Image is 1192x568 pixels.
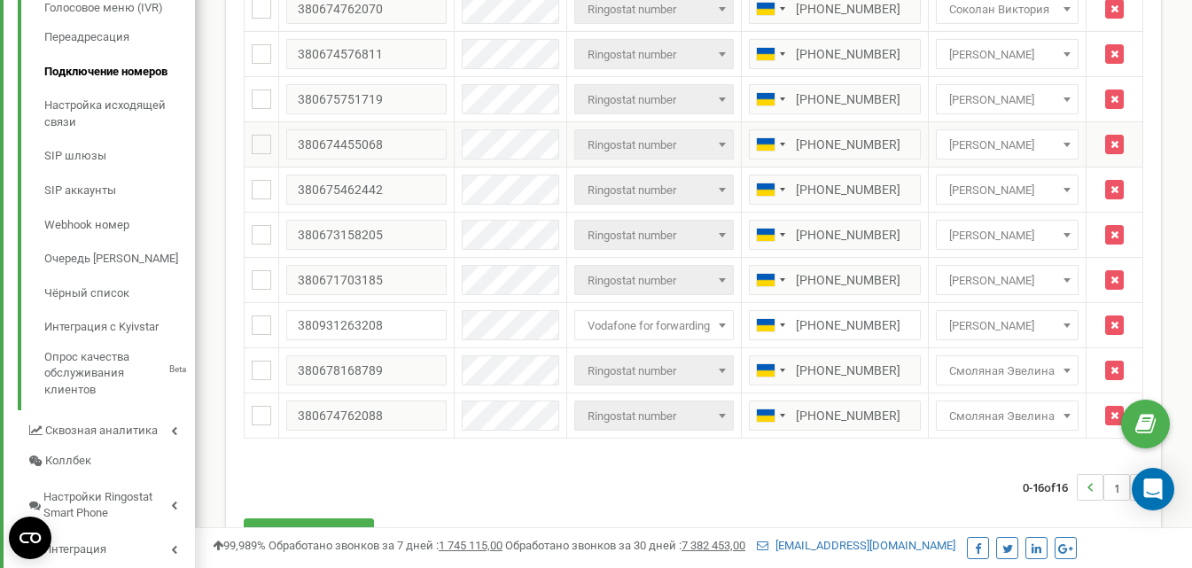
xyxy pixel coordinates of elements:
[45,453,91,470] span: Коллбек
[27,529,195,565] a: Интеграция
[942,314,1072,338] span: Василенко Ксения
[942,133,1072,158] span: Мельник Ольга
[1132,468,1174,510] div: Open Intercom Messenger
[750,266,791,294] div: Telephone country code
[44,242,195,276] a: Очередь [PERSON_NAME]
[44,208,195,243] a: Webhook номер
[749,39,921,69] input: 050 123 4567
[942,43,1072,67] span: Юнак Анна
[749,265,921,295] input: 050 123 4567
[574,129,734,160] span: Ringostat number
[942,88,1072,113] span: Алена Бавыко
[244,518,374,549] button: Добавить номер
[27,446,195,477] a: Коллбек
[749,220,921,250] input: 050 123 4567
[750,401,791,430] div: Telephone country code
[580,314,728,338] span: Vodafone for forwarding
[580,133,728,158] span: Ringostat number
[936,265,1079,295] span: Олена Федорова
[574,310,734,340] span: Vodafone for forwarding
[44,139,195,174] a: SIP шлюзы
[1103,474,1130,501] li: 1
[749,310,921,340] input: 050 123 4567
[44,20,195,55] a: Переадресация
[942,268,1072,293] span: Олена Федорова
[27,410,195,447] a: Сквозная аналитика
[750,175,791,204] div: Telephone country code
[936,129,1079,160] span: Мельник Ольга
[574,401,734,431] span: Ringostat number
[27,477,195,529] a: Настройки Ringostat Smart Phone
[1044,479,1056,495] span: of
[574,220,734,250] span: Ringostat number
[750,40,791,68] div: Telephone country code
[44,345,195,399] a: Опрос качества обслуживания клиентовBeta
[942,359,1072,384] span: Смоляная Эвелина
[574,84,734,114] span: Ringostat number
[574,265,734,295] span: Ringostat number
[580,178,728,203] span: Ringostat number
[43,489,171,522] span: Настройки Ringostat Smart Phone
[750,85,791,113] div: Telephone country code
[580,88,728,113] span: Ringostat number
[44,89,195,139] a: Настройка исходящей связи
[936,84,1079,114] span: Алена Бавыко
[749,401,921,431] input: 050 123 4567
[439,539,503,552] u: 1 745 115,00
[580,223,728,248] span: Ringostat number
[936,39,1079,69] span: Юнак Анна
[936,175,1079,205] span: Грищенко Вита
[942,223,1072,248] span: Василенко Ксения
[936,310,1079,340] span: Василенко Ксения
[574,355,734,385] span: Ringostat number
[750,356,791,385] div: Telephone country code
[750,130,791,159] div: Telephone country code
[44,310,195,345] a: Интеграция с Kyivstar
[936,220,1079,250] span: Василенко Ксения
[213,539,266,552] span: 99,989%
[580,404,728,429] span: Ringostat number
[936,355,1079,385] span: Смоляная Эвелина
[942,404,1072,429] span: Смоляная Эвелина
[44,55,195,89] a: Подключение номеров
[580,268,728,293] span: Ringostat number
[580,359,728,384] span: Ringostat number
[9,517,51,559] button: Open CMP widget
[749,84,921,114] input: 050 123 4567
[749,129,921,160] input: 050 123 4567
[749,355,921,385] input: 050 123 4567
[574,39,734,69] span: Ringostat number
[574,175,734,205] span: Ringostat number
[682,539,745,552] u: 7 382 453,00
[757,539,955,552] a: [EMAIL_ADDRESS][DOMAIN_NAME]
[936,401,1079,431] span: Смоляная Эвелина
[43,541,106,558] span: Интеграция
[749,175,921,205] input: 050 123 4567
[269,539,503,552] span: Обработано звонков за 7 дней :
[580,43,728,67] span: Ringostat number
[750,311,791,339] div: Telephone country code
[44,276,195,311] a: Чёрный список
[45,423,158,440] span: Сквозная аналитика
[750,221,791,249] div: Telephone country code
[942,178,1072,203] span: Грищенко Вита
[1023,456,1157,518] nav: ...
[44,174,195,208] a: SIP аккаунты
[505,539,745,552] span: Обработано звонков за 30 дней :
[1023,474,1077,501] span: 0-16 16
